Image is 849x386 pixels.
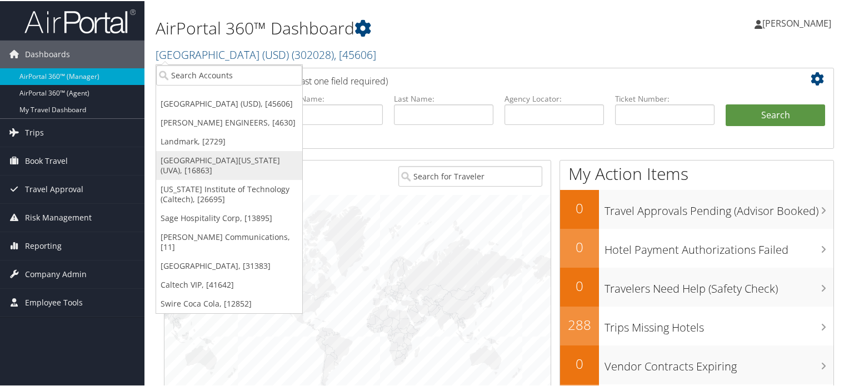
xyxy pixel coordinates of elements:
[25,259,87,287] span: Company Admin
[25,39,70,67] span: Dashboards
[282,74,388,86] span: (at least one field required)
[560,305,833,344] a: 288Trips Missing Hotels
[156,93,302,112] a: [GEOGRAPHIC_DATA] (USD), [45606]
[726,103,825,126] button: Search
[25,146,68,174] span: Book Travel
[25,288,83,315] span: Employee Tools
[334,46,376,61] span: , [ 45606 ]
[755,6,842,39] a: [PERSON_NAME]
[156,16,613,39] h1: AirPortal 360™ Dashboard
[156,179,302,208] a: [US_STATE] Institute of Technology (Caltech), [26695]
[25,118,44,146] span: Trips
[560,228,833,267] a: 0Hotel Payment Authorizations Failed
[560,344,833,383] a: 0Vendor Contracts Expiring
[25,203,92,230] span: Risk Management
[156,255,302,274] a: [GEOGRAPHIC_DATA], [31383]
[25,231,62,259] span: Reporting
[394,92,493,103] label: Last Name:
[292,46,334,61] span: ( 302028 )
[605,235,833,257] h3: Hotel Payment Authorizations Failed
[762,16,831,28] span: [PERSON_NAME]
[560,314,599,333] h2: 288
[156,46,376,61] a: [GEOGRAPHIC_DATA] (USD)
[560,189,833,228] a: 0Travel Approvals Pending (Advisor Booked)
[156,208,302,227] a: Sage Hospitality Corp, [13895]
[156,112,302,131] a: [PERSON_NAME] ENGINEERS, [4630]
[24,7,136,33] img: airportal-logo.png
[156,150,302,179] a: [GEOGRAPHIC_DATA][US_STATE] (UVA), [16863]
[156,293,302,312] a: Swire Coca Cola, [12852]
[560,198,599,217] h2: 0
[605,352,833,373] h3: Vendor Contracts Expiring
[283,92,383,103] label: First Name:
[560,237,599,255] h2: 0
[156,274,302,293] a: Caltech VIP, [41642]
[156,64,302,84] input: Search Accounts
[156,131,302,150] a: Landmark, [2729]
[605,313,833,334] h3: Trips Missing Hotels
[156,227,302,255] a: [PERSON_NAME] Communications, [11]
[605,274,833,295] h3: Travelers Need Help (Safety Check)
[398,165,543,186] input: Search for Traveler
[173,69,770,88] h2: Airtinerary Lookup
[560,353,599,372] h2: 0
[560,267,833,305] a: 0Travelers Need Help (Safety Check)
[25,174,83,202] span: Travel Approval
[605,197,833,218] h3: Travel Approvals Pending (Advisor Booked)
[615,92,715,103] label: Ticket Number:
[560,161,833,184] h1: My Action Items
[560,275,599,294] h2: 0
[505,92,604,103] label: Agency Locator:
